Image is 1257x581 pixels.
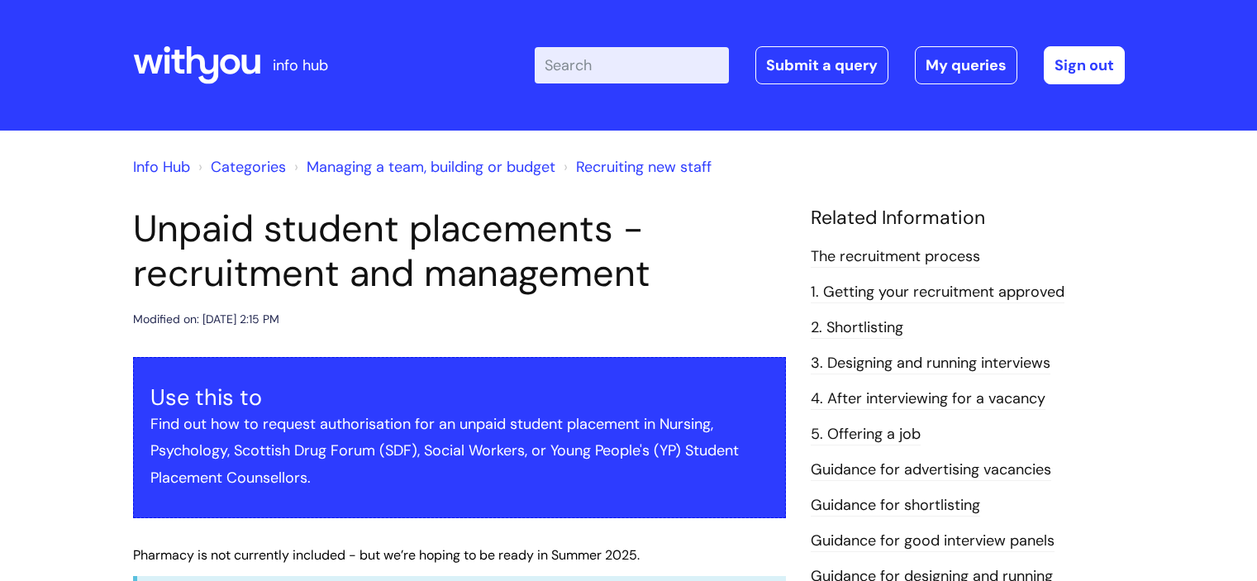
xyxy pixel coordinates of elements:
[576,157,712,177] a: Recruiting new staff
[915,46,1017,84] a: My queries
[290,154,555,180] li: Managing a team, building or budget
[307,157,555,177] a: Managing a team, building or budget
[133,309,279,330] div: Modified on: [DATE] 2:15 PM
[273,52,328,79] p: info hub
[811,246,980,268] a: The recruitment process
[133,546,640,564] span: Pharmacy is not currently included - but we’re hoping to be ready in Summer 2025.
[211,157,286,177] a: Categories
[811,495,980,517] a: Guidance for shortlisting
[811,317,903,339] a: 2. Shortlisting
[811,388,1045,410] a: 4. After interviewing for a vacancy
[559,154,712,180] li: Recruiting new staff
[194,154,286,180] li: Solution home
[1044,46,1125,84] a: Sign out
[811,353,1050,374] a: 3. Designing and running interviews
[811,531,1055,552] a: Guidance for good interview panels
[535,47,729,83] input: Search
[133,207,786,296] h1: Unpaid student placements - recruitment and management
[150,411,769,491] p: Find out how to request authorisation for an unpaid student placement in Nursing, Psychology, Sco...
[535,46,1125,84] div: | -
[811,460,1051,481] a: Guidance for advertising vacancies
[811,207,1125,230] h4: Related Information
[150,384,769,411] h3: Use this to
[811,282,1064,303] a: 1. Getting your recruitment approved
[811,424,921,445] a: 5. Offering a job
[755,46,888,84] a: Submit a query
[133,157,190,177] a: Info Hub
